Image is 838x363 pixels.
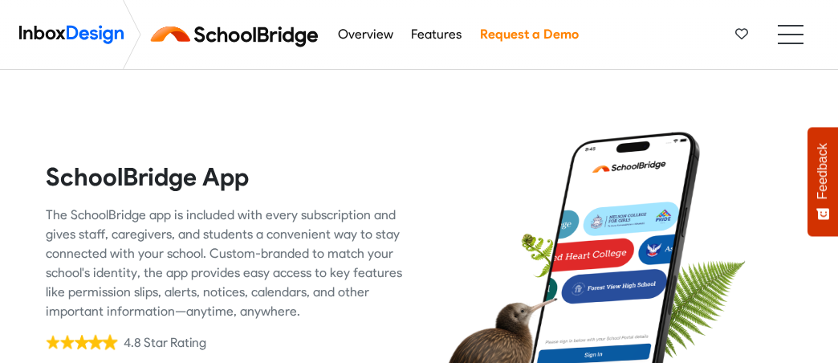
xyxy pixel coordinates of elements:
a: Request a Demo [475,18,583,51]
div: The SchoolBridge app is included with every subscription and gives staff, caregivers, and student... [46,206,407,321]
a: Overview [333,18,397,51]
span: Feedback [816,143,830,199]
a: Features [407,18,466,51]
button: Feedback - Show survey [807,127,838,236]
div: 4.8 Star Rating [124,334,206,352]
heading: SchoolBridge App [46,162,407,193]
img: schoolbridge logo [148,15,328,54]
